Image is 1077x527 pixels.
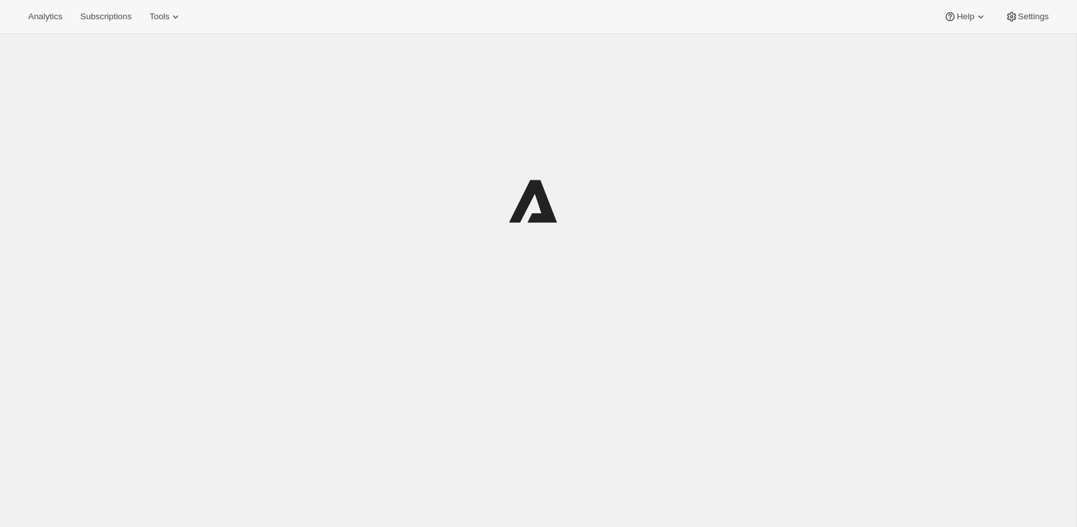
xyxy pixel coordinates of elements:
span: Analytics [28,12,62,22]
button: Subscriptions [72,8,139,26]
span: Tools [149,12,169,22]
span: Settings [1018,12,1049,22]
button: Help [936,8,994,26]
button: Settings [998,8,1056,26]
button: Analytics [21,8,70,26]
span: Subscriptions [80,12,131,22]
button: Tools [142,8,190,26]
span: Help [956,12,974,22]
